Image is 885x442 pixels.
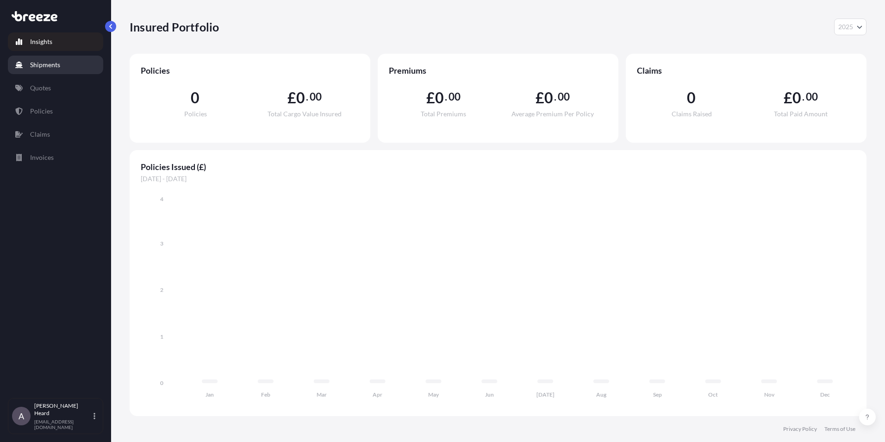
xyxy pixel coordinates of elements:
[435,90,444,105] span: 0
[558,93,570,101] span: 00
[30,37,52,46] p: Insights
[306,93,308,101] span: .
[130,19,219,34] p: Insured Portfolio
[206,391,214,398] tspan: Jan
[184,111,207,117] span: Policies
[8,102,103,120] a: Policies
[317,391,327,398] tspan: Mar
[160,333,163,340] tspan: 1
[544,90,553,105] span: 0
[30,107,53,116] p: Policies
[820,391,830,398] tspan: Dec
[8,148,103,167] a: Invoices
[426,90,435,105] span: £
[191,90,199,105] span: 0
[296,90,305,105] span: 0
[774,111,828,117] span: Total Paid Amount
[268,111,342,117] span: Total Cargo Value Insured
[141,174,855,183] span: [DATE] - [DATE]
[34,402,92,417] p: [PERSON_NAME] Heard
[596,391,607,398] tspan: Aug
[30,130,50,139] p: Claims
[838,22,853,32] span: 2025
[8,79,103,97] a: Quotes
[421,111,466,117] span: Total Premiums
[34,419,92,430] p: [EMAIL_ADDRESS][DOMAIN_NAME]
[30,153,54,162] p: Invoices
[784,90,792,105] span: £
[792,90,801,105] span: 0
[511,111,594,117] span: Average Premium Per Policy
[708,391,718,398] tspan: Oct
[160,286,163,293] tspan: 2
[672,111,712,117] span: Claims Raised
[653,391,662,398] tspan: Sep
[428,391,439,398] tspan: May
[536,391,555,398] tspan: [DATE]
[8,32,103,51] a: Insights
[141,65,359,76] span: Policies
[8,125,103,144] a: Claims
[449,93,461,101] span: 00
[687,90,696,105] span: 0
[8,56,103,74] a: Shipments
[160,379,163,386] tspan: 0
[389,65,607,76] span: Premiums
[261,391,270,398] tspan: Feb
[287,90,296,105] span: £
[30,83,51,93] p: Quotes
[160,196,163,202] tspan: 4
[30,60,60,69] p: Shipments
[824,425,855,433] a: Terms of Use
[19,411,24,421] span: A
[554,93,556,101] span: .
[764,391,775,398] tspan: Nov
[445,93,447,101] span: .
[806,93,818,101] span: 00
[802,93,804,101] span: .
[373,391,382,398] tspan: Apr
[536,90,544,105] span: £
[637,65,855,76] span: Claims
[834,19,866,35] button: Year Selector
[310,93,322,101] span: 00
[160,240,163,247] tspan: 3
[485,391,494,398] tspan: Jun
[783,425,817,433] a: Privacy Policy
[141,161,855,172] span: Policies Issued (£)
